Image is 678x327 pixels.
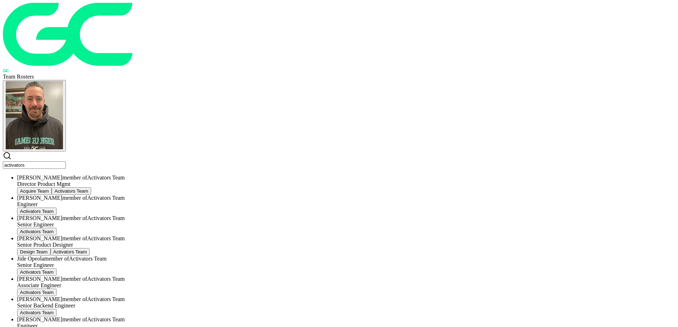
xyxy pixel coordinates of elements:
[62,316,125,322] span: member of Activators Team
[62,276,125,282] span: member of Activators Team
[17,268,57,276] button: Activators Team
[17,302,675,309] div: Senior Backend Engineer
[17,316,675,323] div: [PERSON_NAME]
[17,248,51,256] button: Design Team
[44,256,106,262] span: member of Activators Team
[51,248,90,256] button: Activators Team
[17,242,675,248] div: Senior Product Designer
[62,195,125,201] span: member of Activators Team
[17,282,675,289] div: Associate Engineer
[17,296,675,302] div: [PERSON_NAME]
[17,262,675,268] div: Senior Engineer
[17,256,675,262] div: Jide Opeola
[3,74,34,80] span: Team Rosters
[62,215,125,221] span: member of Activators Team
[17,235,675,242] div: [PERSON_NAME]
[62,235,125,241] span: member of Activators Team
[17,215,675,221] div: [PERSON_NAME]
[52,187,91,195] button: Activators Team
[3,161,66,169] input: Search by name, team, specialty, or title...
[17,228,57,235] button: Activators Team
[62,296,125,302] span: member of Activators Team
[17,175,675,181] div: [PERSON_NAME]
[62,175,125,181] span: member of Activators Team
[17,208,57,215] button: Activators Team
[17,181,675,187] div: Director Product Mgmt
[17,187,52,195] button: Acquire Team
[17,289,57,296] button: Activators Team
[17,221,675,228] div: Senior Engineer
[17,195,675,201] div: [PERSON_NAME]
[17,276,675,282] div: [PERSON_NAME]
[17,309,57,316] button: Activators Team
[17,201,675,208] div: Engineer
